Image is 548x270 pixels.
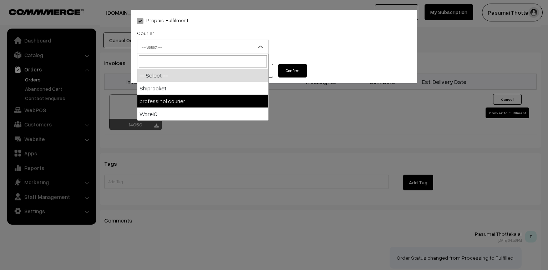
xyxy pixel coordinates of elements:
[137,69,268,82] li: -- Select --
[278,64,307,77] button: Confirm
[137,40,269,54] span: -- Select --
[137,82,268,95] li: Shiprocket
[137,29,154,37] label: Courier
[137,107,268,120] li: WareIQ
[137,41,268,53] span: -- Select --
[137,95,268,107] li: professinol courier
[137,16,188,24] label: Prepaid Fulfilment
